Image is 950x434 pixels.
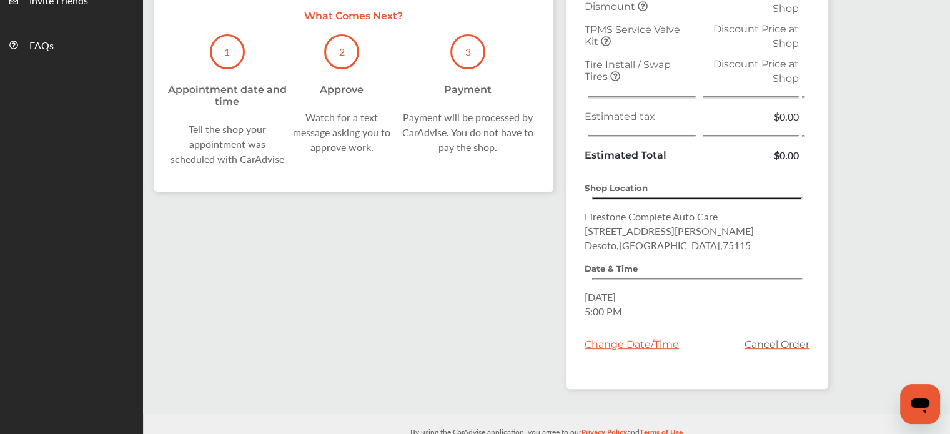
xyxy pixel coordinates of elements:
[585,224,754,238] span: [STREET_ADDRESS][PERSON_NAME]
[224,44,230,59] p: 1
[395,110,541,155] div: Payment will be processed by CarAdvise. You do not have to pay the shop.
[700,145,802,165] td: $0.00
[166,10,541,22] p: What Comes Next?
[585,290,616,304] span: [DATE]
[289,110,395,155] div: Watch for a text message asking you to approve work.
[585,24,680,47] span: TPMS Service Valve Kit
[166,122,289,167] div: Tell the shop your appointment was scheduled with CarAdvise
[585,264,638,274] strong: Date & Time
[585,183,648,193] strong: Shop Location
[713,23,799,49] span: Discount Price at Shop
[339,44,345,59] p: 2
[444,84,492,96] div: Payment
[713,58,799,84] span: Discount Price at Shop
[320,84,364,96] div: Approve
[581,145,700,165] td: Estimated Total
[465,44,471,59] p: 3
[581,106,700,127] td: Estimated tax
[585,338,679,350] div: Change Date/Time
[900,384,940,424] iframe: Button to launch messaging window
[585,238,751,252] span: Desoto , [GEOGRAPHIC_DATA] , 75115
[585,209,718,224] span: Firestone Complete Auto Care
[745,338,809,350] a: Cancel Order
[585,59,671,82] span: Tire Install / Swap Tires
[29,38,54,54] span: FAQs
[700,106,802,127] td: $0.00
[166,84,289,107] div: Appointment date and time
[585,304,622,318] span: 5:00 PM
